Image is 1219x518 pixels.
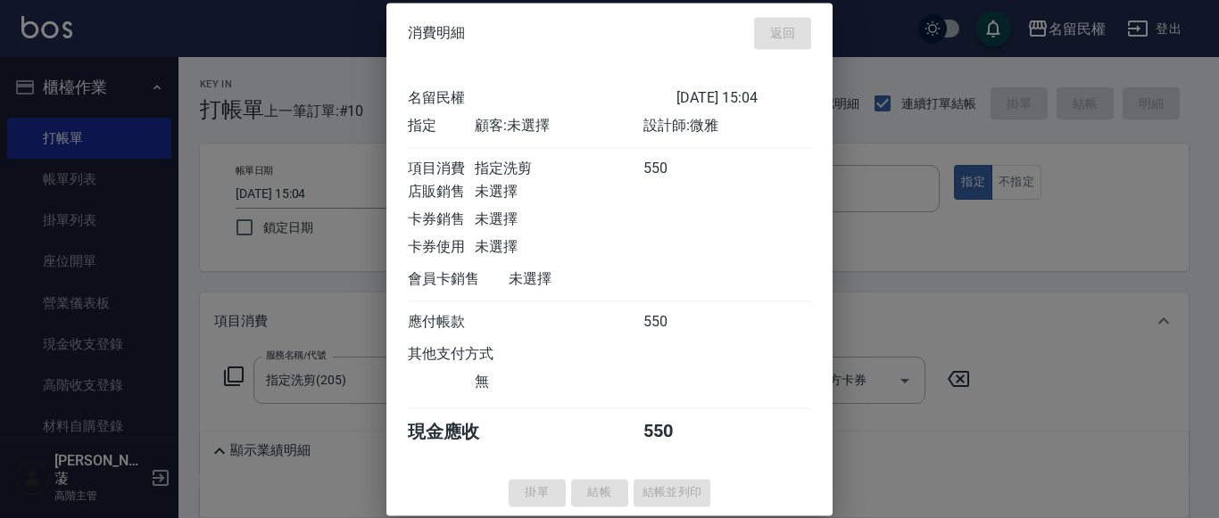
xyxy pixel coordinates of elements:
[408,183,475,201] div: 店販銷售
[408,24,465,42] span: 消費明細
[408,89,676,108] div: 名留民權
[643,160,710,178] div: 550
[408,313,475,332] div: 應付帳款
[475,373,643,391] div: 無
[509,270,676,289] div: 未選擇
[408,238,475,257] div: 卡券使用
[475,160,643,178] div: 指定洗剪
[643,420,710,444] div: 550
[408,160,475,178] div: 項目消費
[408,345,543,364] div: 其他支付方式
[408,210,475,229] div: 卡券銷售
[408,270,509,289] div: 會員卡銷售
[475,210,643,229] div: 未選擇
[643,313,710,332] div: 550
[676,89,811,108] div: [DATE] 15:04
[643,117,811,136] div: 設計師: 微雅
[475,117,643,136] div: 顧客: 未選擇
[408,420,509,444] div: 現金應收
[475,183,643,201] div: 未選擇
[475,238,643,257] div: 未選擇
[408,117,475,136] div: 指定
